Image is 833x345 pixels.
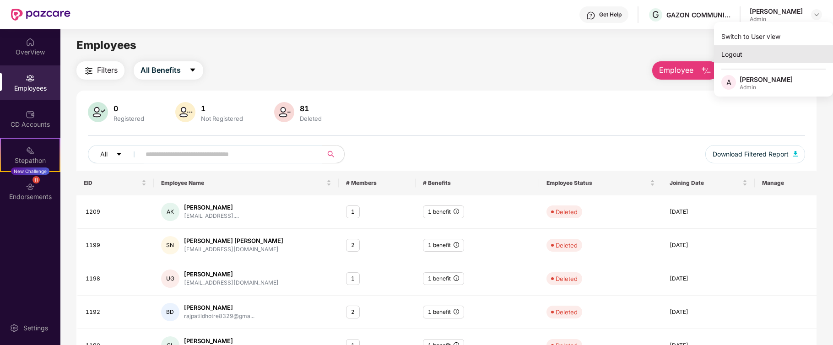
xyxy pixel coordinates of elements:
[670,179,741,187] span: Joining Date
[26,146,35,155] img: svg+xml;base64,PHN2ZyB4bWxucz0iaHR0cDovL3d3dy53My5vcmcvMjAwMC9zdmciIHdpZHRoPSIyMSIgaGVpZ2h0PSIyMC...
[134,61,203,80] button: All Benefitscaret-down
[84,179,139,187] span: EID
[586,11,595,20] img: svg+xml;base64,PHN2ZyBpZD0iSGVscC0zMngzMiIgeG1sbnM9Imh0dHA6Ly93d3cudzMub3JnLzIwMDAvc3ZnIiB3aWR0aD...
[175,102,195,122] img: svg+xml;base64,PHN2ZyB4bWxucz0iaHR0cDovL3d3dy53My5vcmcvMjAwMC9zdmciIHhtbG5zOnhsaW5rPSJodHRwOi8vd3...
[161,179,325,187] span: Employee Name
[86,275,146,283] div: 1198
[755,171,817,195] th: Manage
[274,102,294,122] img: svg+xml;base64,PHN2ZyB4bWxucz0iaHR0cDovL3d3dy53My5vcmcvMjAwMC9zdmciIHhtbG5zOnhsaW5rPSJodHRwOi8vd3...
[556,241,578,250] div: Deleted
[713,149,789,159] span: Download Filtered Report
[161,236,179,254] div: SN
[184,279,279,287] div: [EMAIL_ADDRESS][DOMAIN_NAME]
[670,275,747,283] div: [DATE]
[189,66,196,75] span: caret-down
[112,104,146,113] div: 0
[161,270,179,288] div: UG
[793,151,798,156] img: svg+xml;base64,PHN2ZyB4bWxucz0iaHR0cDovL3d3dy53My5vcmcvMjAwMC9zdmciIHhtbG5zOnhsaW5rPSJodHRwOi8vd3...
[88,145,144,163] button: Allcaret-down
[740,84,793,91] div: Admin
[11,167,49,175] div: New Challenge
[659,65,693,76] span: Employee
[652,61,719,80] button: Employee
[556,207,578,216] div: Deleted
[298,104,324,113] div: 81
[26,110,35,119] img: svg+xml;base64,PHN2ZyBpZD0iQ0RfQWNjb3VudHMiIGRhdGEtbmFtZT0iQ0QgQWNjb3VudHMiIHhtbG5zPSJodHRwOi8vd3...
[86,208,146,216] div: 1209
[21,323,51,333] div: Settings
[88,102,108,122] img: svg+xml;base64,PHN2ZyB4bWxucz0iaHR0cDovL3d3dy53My5vcmcvMjAwMC9zdmciIHhtbG5zOnhsaW5rPSJodHRwOi8vd3...
[423,239,464,252] div: 1 benefit
[423,272,464,286] div: 1 benefit
[740,75,793,84] div: [PERSON_NAME]
[454,242,459,248] span: info-circle
[750,16,803,23] div: Admin
[184,312,254,321] div: rajpatildhotre8329@gma...
[86,308,146,317] div: 1192
[670,241,747,250] div: [DATE]
[184,237,283,245] div: [PERSON_NAME] [PERSON_NAME]
[184,270,279,279] div: [PERSON_NAME]
[670,308,747,317] div: [DATE]
[199,104,245,113] div: 1
[599,11,622,18] div: Get Help
[454,309,459,314] span: info-circle
[714,27,833,45] div: Switch to User view
[76,61,124,80] button: Filters
[346,205,360,219] div: 1
[423,205,464,219] div: 1 benefit
[546,179,648,187] span: Employee Status
[26,182,35,191] img: svg+xml;base64,PHN2ZyBpZD0iRW5kb3JzZW1lbnRzIiB4bWxucz0iaHR0cDovL3d3dy53My5vcmcvMjAwMC9zdmciIHdpZH...
[161,203,179,221] div: AK
[154,171,339,195] th: Employee Name
[705,145,805,163] button: Download Filtered Report
[662,171,755,195] th: Joining Date
[184,203,239,212] div: [PERSON_NAME]
[339,171,416,195] th: # Members
[116,151,122,158] span: caret-down
[97,65,118,76] span: Filters
[26,38,35,47] img: svg+xml;base64,PHN2ZyBpZD0iSG9tZSIgeG1sbnM9Imh0dHA6Ly93d3cudzMub3JnLzIwMDAvc3ZnIiB3aWR0aD0iMjAiIG...
[670,208,747,216] div: [DATE]
[11,9,70,21] img: New Pazcare Logo
[666,11,730,19] div: GAZON COMMUNICATIONS INDIA LIMITED
[10,323,19,333] img: svg+xml;base64,PHN2ZyBpZD0iU2V0dGluZy0yMHgyMCIgeG1sbnM9Imh0dHA6Ly93d3cudzMub3JnLzIwMDAvc3ZnIiB3aW...
[346,306,360,319] div: 2
[726,77,731,88] span: A
[556,274,578,283] div: Deleted
[714,45,833,63] div: Logout
[701,65,712,76] img: svg+xml;base64,PHN2ZyB4bWxucz0iaHR0cDovL3d3dy53My5vcmcvMjAwMC9zdmciIHhtbG5zOnhsaW5rPSJodHRwOi8vd3...
[454,275,459,281] span: info-circle
[76,171,153,195] th: EID
[141,65,181,76] span: All Benefits
[346,239,360,252] div: 2
[100,149,108,159] span: All
[750,7,803,16] div: [PERSON_NAME]
[161,303,179,321] div: BD
[652,9,659,20] span: G
[199,115,245,122] div: Not Registered
[86,241,146,250] div: 1199
[112,115,146,122] div: Registered
[556,307,578,317] div: Deleted
[322,151,340,158] span: search
[32,176,40,183] div: 11
[76,38,136,52] span: Employees
[1,156,59,165] div: Stepathon
[423,306,464,319] div: 1 benefit
[322,145,345,163] button: search
[184,303,254,312] div: [PERSON_NAME]
[346,272,360,286] div: 1
[26,74,35,83] img: svg+xml;base64,PHN2ZyBpZD0iRW1wbG95ZWVzIiB4bWxucz0iaHR0cDovL3d3dy53My5vcmcvMjAwMC9zdmciIHdpZHRoPS...
[813,11,820,18] img: svg+xml;base64,PHN2ZyBpZD0iRHJvcGRvd24tMzJ4MzIiIHhtbG5zPSJodHRwOi8vd3d3LnczLm9yZy8yMDAwL3N2ZyIgd2...
[298,115,324,122] div: Deleted
[416,171,539,195] th: # Benefits
[454,209,459,214] span: info-circle
[83,65,94,76] img: svg+xml;base64,PHN2ZyB4bWxucz0iaHR0cDovL3d3dy53My5vcmcvMjAwMC9zdmciIHdpZHRoPSIyNCIgaGVpZ2h0PSIyNC...
[184,212,239,221] div: [EMAIL_ADDRESS]....
[539,171,662,195] th: Employee Status
[184,245,283,254] div: [EMAIL_ADDRESS][DOMAIN_NAME]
